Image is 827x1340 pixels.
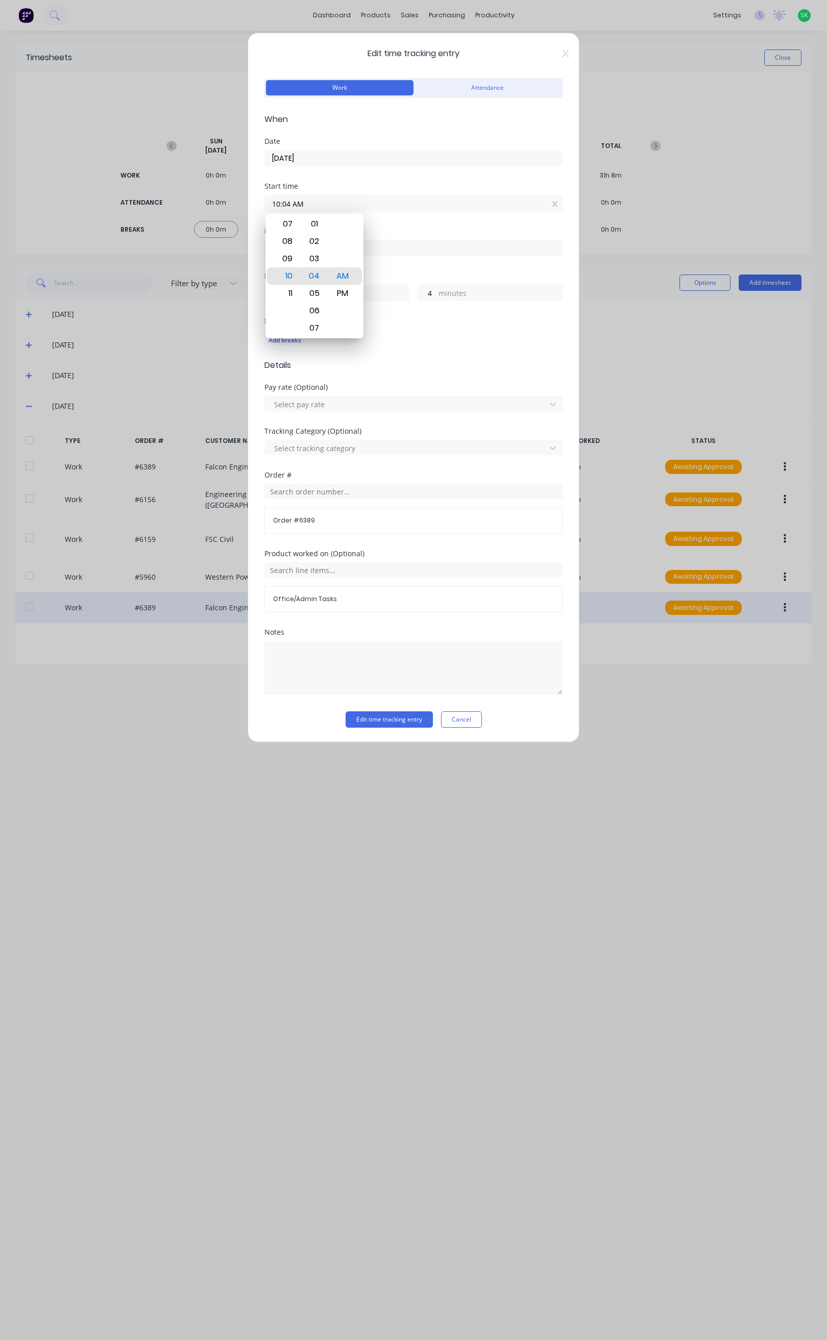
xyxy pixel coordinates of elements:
[346,711,433,728] button: Edit time tracking entry
[302,215,327,233] div: 01
[302,267,327,285] div: 04
[264,550,563,557] div: Product worked on (Optional)
[264,359,563,371] span: Details
[264,47,563,60] span: Edit time tracking entry
[300,214,328,338] div: Minute
[302,233,327,250] div: 02
[418,285,436,301] input: 0
[264,562,563,578] input: Search line items...
[264,428,563,435] div: Tracking Category (Optional)
[330,285,355,302] div: PM
[264,317,563,325] div: Breaks
[302,319,327,337] div: 07
[302,302,327,319] div: 06
[273,516,554,525] span: Order # 6389
[264,472,563,479] div: Order #
[441,711,482,728] button: Cancel
[269,334,558,347] div: Add breaks
[413,80,561,95] button: Attendance
[264,484,563,499] input: Search order number...
[264,183,563,190] div: Start time
[439,288,562,301] label: minutes
[266,80,413,95] button: Work
[330,267,355,285] div: AM
[264,113,563,126] span: When
[274,250,299,267] div: 09
[302,285,327,302] div: 05
[274,233,299,250] div: 08
[302,250,327,267] div: 03
[264,228,563,235] div: Finish time
[274,267,299,285] div: 10
[273,594,554,604] span: Office/Admin Tasks
[264,384,563,391] div: Pay rate (Optional)
[272,214,300,338] div: Hour
[274,215,299,233] div: 07
[264,138,563,145] div: Date
[264,629,563,636] div: Notes
[264,272,563,280] div: Hours worked
[274,285,299,302] div: 11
